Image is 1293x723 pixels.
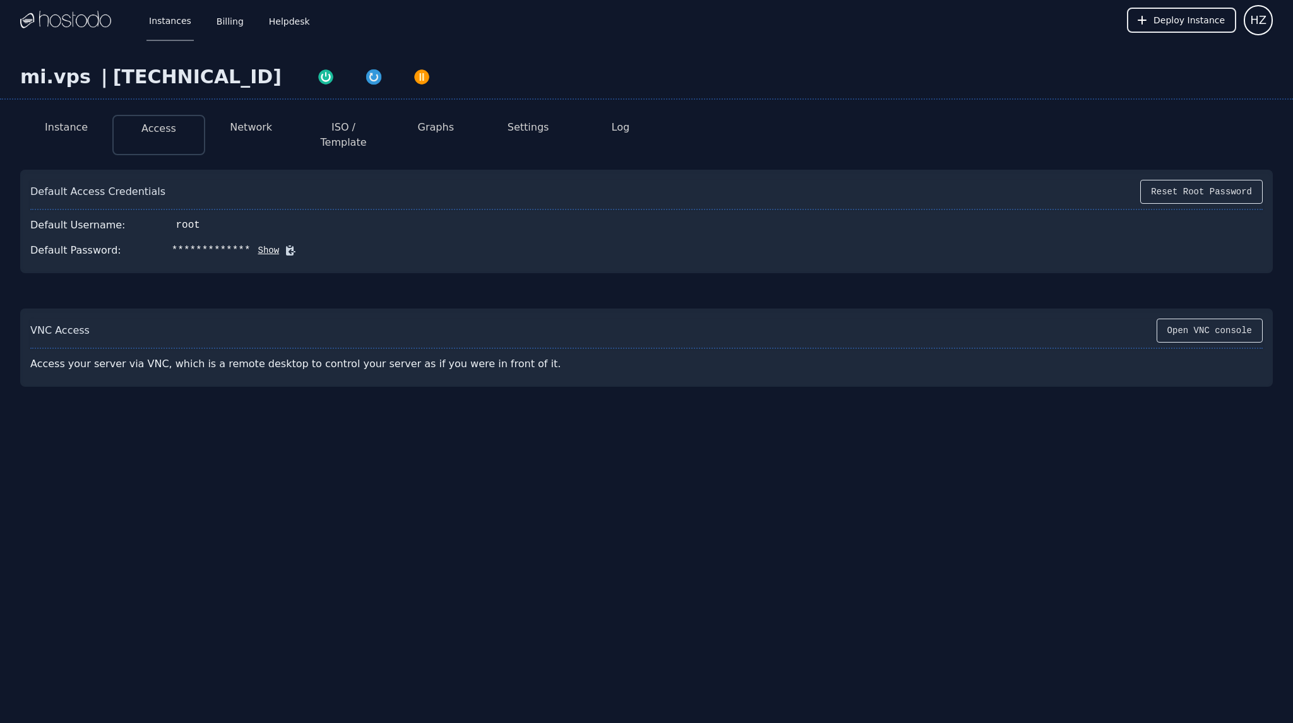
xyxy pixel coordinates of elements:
div: VNC Access [30,323,90,338]
button: Instance [45,120,88,135]
button: Reset Root Password [1140,180,1263,204]
img: Power Off [413,68,431,86]
span: Deploy Instance [1153,14,1225,26]
button: Power On [302,66,350,86]
button: Power Off [398,66,446,86]
div: Default Password: [30,243,121,258]
button: Settings [508,120,549,135]
img: Power On [317,68,335,86]
span: HZ [1250,11,1266,29]
button: User menu [1244,5,1273,35]
div: Access your server via VNC, which is a remote desktop to control your server as if you were in fr... [30,351,596,377]
button: Network [230,120,272,135]
div: Default Username: [30,218,126,233]
button: Access [141,121,176,136]
button: ISO / Template [307,120,379,150]
button: Restart [350,66,398,86]
button: Log [612,120,630,135]
button: Deploy Instance [1127,8,1236,33]
button: Graphs [418,120,454,135]
div: [TECHNICAL_ID] [113,66,282,88]
img: Restart [365,68,383,86]
div: Default Access Credentials [30,184,165,199]
button: Open VNC console [1157,319,1263,343]
div: mi.vps [20,66,96,88]
button: Show [251,244,280,257]
div: | [96,66,113,88]
img: Logo [20,11,111,30]
div: root [176,218,200,233]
